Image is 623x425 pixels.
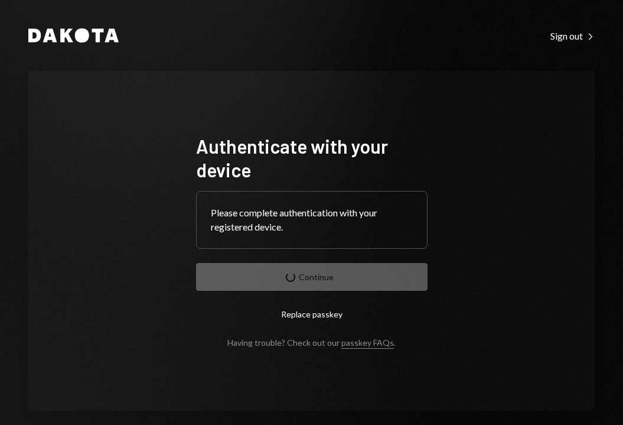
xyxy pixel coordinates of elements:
[211,206,413,234] div: Please complete authentication with your registered device.
[550,29,595,42] a: Sign out
[550,30,595,42] div: Sign out
[196,134,428,181] h1: Authenticate with your device
[196,300,428,328] button: Replace passkey
[341,338,394,349] a: passkey FAQs
[227,338,396,348] div: Having trouble? Check out our .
